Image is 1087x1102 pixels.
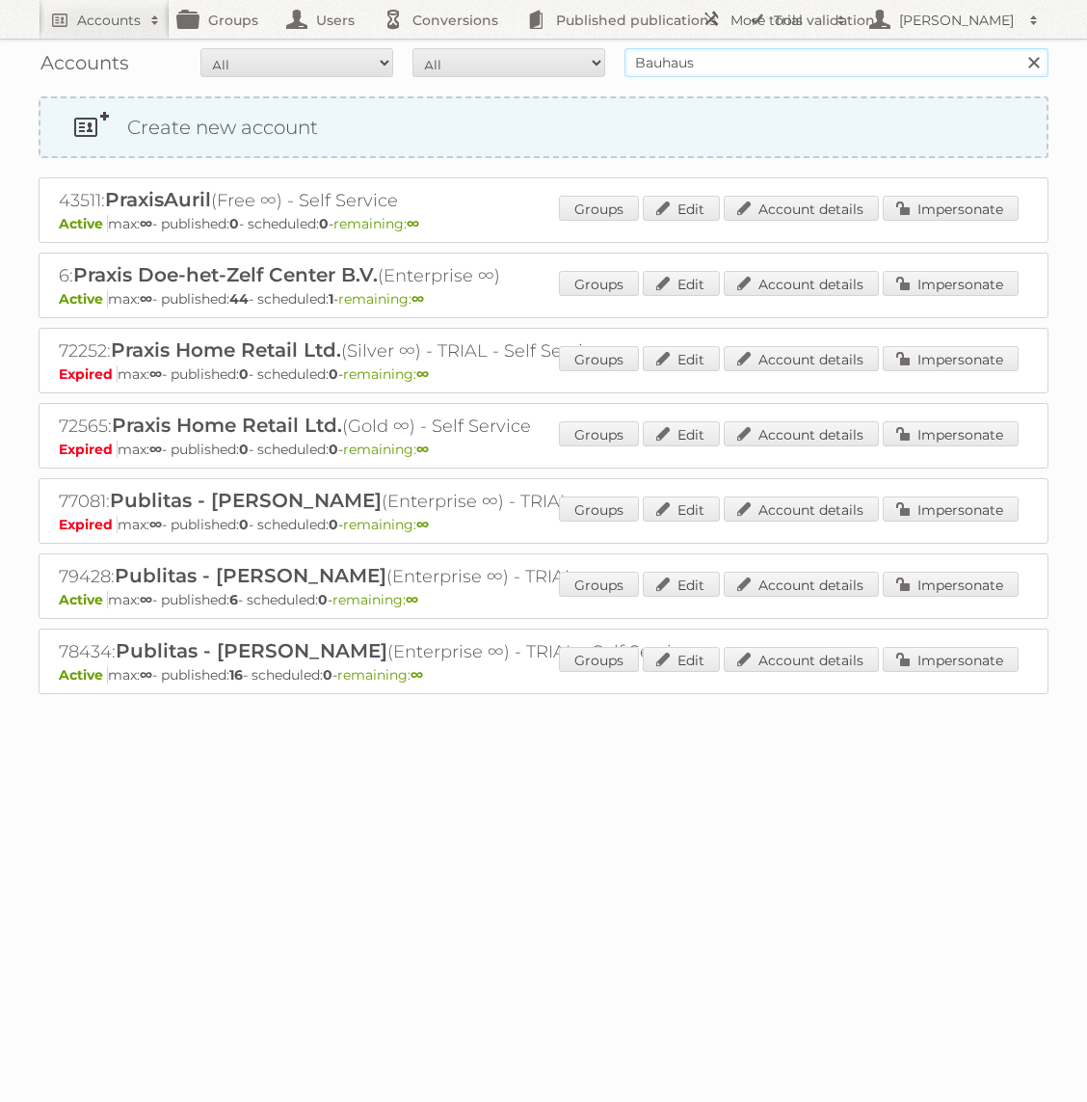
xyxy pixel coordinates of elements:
a: Groups [559,271,639,296]
a: Impersonate [883,196,1019,221]
strong: 44 [229,290,249,308]
a: Impersonate [883,346,1019,371]
span: remaining: [333,215,419,232]
a: Impersonate [883,572,1019,597]
strong: 16 [229,666,243,684]
span: Praxis Home Retail Ltd. [112,414,342,437]
strong: 0 [239,365,249,383]
span: Expired [59,516,118,533]
span: Publitas - [PERSON_NAME] [110,489,382,512]
a: Groups [559,647,639,672]
span: remaining: [343,365,429,383]
strong: ∞ [406,591,418,608]
span: PraxisAuril [105,188,211,211]
a: Groups [559,196,639,221]
a: Edit [643,346,720,371]
h2: 6: (Enterprise ∞) [59,263,733,288]
strong: 0 [318,591,328,608]
a: Edit [643,271,720,296]
h2: 72565: (Gold ∞) - Self Service [59,414,733,439]
a: Impersonate [883,421,1019,446]
a: Account details [724,196,879,221]
a: Edit [643,572,720,597]
strong: ∞ [140,666,152,684]
h2: 43511: (Free ∞) - Self Service [59,188,733,213]
strong: 0 [329,516,338,533]
strong: 0 [319,215,329,232]
strong: ∞ [416,441,429,458]
h2: 77081: (Enterprise ∞) - TRIAL [59,489,733,514]
span: remaining: [343,516,429,533]
strong: 6 [229,591,238,608]
span: remaining: [337,666,423,684]
a: Groups [559,497,639,522]
p: max: - published: - scheduled: - [59,666,1028,684]
span: Praxis Doe-het-Zelf Center B.V. [73,263,378,286]
strong: 0 [323,666,332,684]
span: Expired [59,365,118,383]
a: Account details [724,346,879,371]
strong: ∞ [149,365,162,383]
a: Account details [724,647,879,672]
span: Active [59,215,108,232]
span: Expired [59,441,118,458]
a: Account details [724,271,879,296]
strong: ∞ [411,666,423,684]
span: Praxis Home Retail Ltd. [111,338,341,362]
h2: 72252: (Silver ∞) - TRIAL - Self Service [59,338,733,363]
p: max: - published: - scheduled: - [59,215,1028,232]
h2: 78434: (Enterprise ∞) - TRIAL - Self Service [59,639,733,664]
span: remaining: [332,591,418,608]
a: Edit [643,421,720,446]
span: Active [59,290,108,308]
strong: ∞ [416,516,429,533]
strong: ∞ [411,290,424,308]
a: Impersonate [883,271,1019,296]
strong: ∞ [407,215,419,232]
span: Active [59,666,108,684]
strong: 0 [329,365,338,383]
p: max: - published: - scheduled: - [59,516,1028,533]
strong: ∞ [149,441,162,458]
span: Active [59,591,108,608]
a: Groups [559,346,639,371]
strong: 0 [329,441,338,458]
p: max: - published: - scheduled: - [59,365,1028,383]
strong: ∞ [140,290,152,308]
span: remaining: [338,290,424,308]
strong: 0 [229,215,239,232]
a: Edit [643,196,720,221]
a: Account details [724,421,879,446]
strong: 0 [239,441,249,458]
a: Edit [643,497,720,522]
strong: 1 [329,290,333,308]
strong: ∞ [140,591,152,608]
span: Publitas - [PERSON_NAME] [116,639,387,662]
h2: More tools [730,11,827,30]
h2: Accounts [77,11,141,30]
a: Groups [559,421,639,446]
p: max: - published: - scheduled: - [59,591,1028,608]
strong: ∞ [149,516,162,533]
a: Impersonate [883,497,1019,522]
strong: ∞ [416,365,429,383]
a: Account details [724,572,879,597]
span: remaining: [343,441,429,458]
strong: 0 [239,516,249,533]
a: Groups [559,572,639,597]
a: Edit [643,647,720,672]
p: max: - published: - scheduled: - [59,441,1028,458]
a: Create new account [40,98,1047,156]
a: Account details [724,497,879,522]
p: max: - published: - scheduled: - [59,290,1028,308]
span: Publitas - [PERSON_NAME] [115,564,386,587]
a: Impersonate [883,647,1019,672]
h2: 79428: (Enterprise ∞) - TRIAL [59,564,733,589]
h2: [PERSON_NAME] [894,11,1020,30]
strong: ∞ [140,215,152,232]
